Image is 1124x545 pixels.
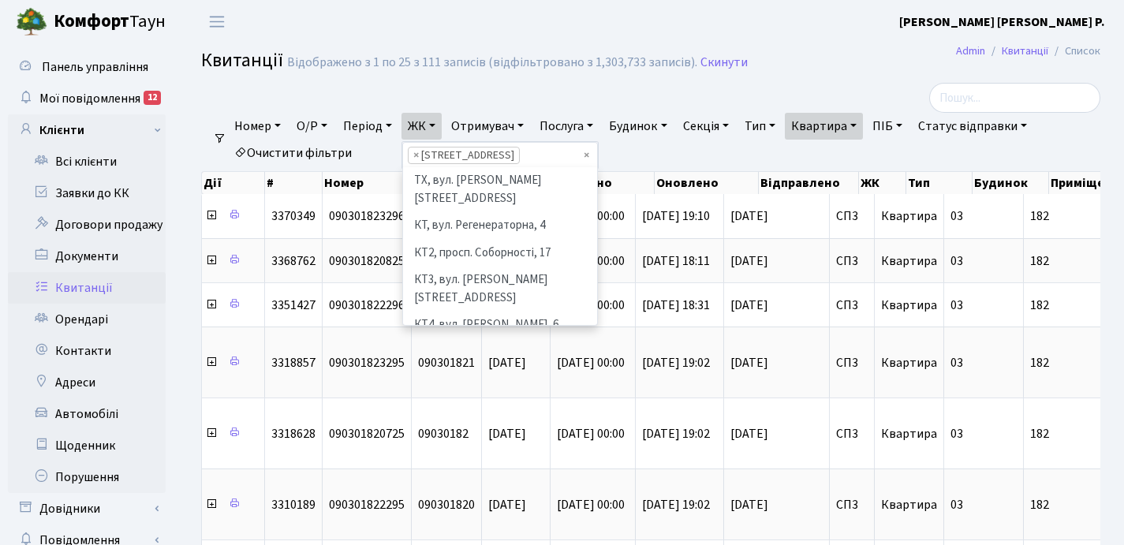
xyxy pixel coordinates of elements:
a: Послуга [533,113,599,140]
span: 3370349 [271,207,316,225]
a: О/Р [290,113,334,140]
span: [DATE] 00:00 [557,354,625,371]
a: Автомобілі [8,398,166,430]
span: 090301823295 [329,354,405,371]
span: Мої повідомлення [39,90,140,107]
a: Номер [228,113,287,140]
a: Admin [956,43,985,59]
span: [DATE] [730,427,823,440]
a: Довідники [8,493,166,524]
span: [DATE] [730,210,823,222]
span: Видалити всі елементи [584,147,589,163]
span: 09030182 [418,425,469,442]
th: # [265,172,323,194]
a: Клієнти [8,114,166,146]
span: 03 [950,425,963,442]
a: Щоденник [8,430,166,461]
span: Квартира [881,425,937,442]
span: [DATE] 18:11 [642,252,710,270]
span: [DATE] 19:02 [642,496,710,513]
th: Оновлено [655,172,759,194]
a: Отримувач [445,113,530,140]
span: [DATE] 19:02 [642,425,710,442]
span: Квартира [881,252,937,270]
span: 03 [950,354,963,371]
span: СП3 [836,427,868,440]
span: СП3 [836,498,868,511]
span: 03 [950,207,963,225]
span: Таун [54,9,166,35]
a: Квитанції [8,272,166,304]
li: Список [1048,43,1100,60]
span: Панель управління [42,58,148,76]
a: Мої повідомлення12 [8,83,166,114]
span: 03 [950,252,963,270]
b: Комфорт [54,9,129,34]
span: [DATE] [488,496,526,513]
span: 182 [1030,498,1119,511]
a: Заявки до КК [8,177,166,209]
span: 090301820825 [329,252,405,270]
a: Контакти [8,335,166,367]
a: Панель управління [8,51,166,83]
button: Переключити навігацію [197,9,237,35]
span: [DATE] 00:00 [557,425,625,442]
li: КТ3, вул. [PERSON_NAME][STREET_ADDRESS] [405,267,596,312]
div: 12 [144,91,161,105]
span: 090301821 [418,354,475,371]
input: Пошук... [929,83,1100,113]
span: 182 [1030,210,1119,222]
span: СП3 [836,356,868,369]
span: 3310189 [271,496,316,513]
span: [DATE] 19:10 [642,207,710,225]
span: [DATE] [730,498,823,511]
span: [DATE] [488,425,526,442]
span: [DATE] [488,354,526,371]
span: 182 [1030,427,1119,440]
a: [PERSON_NAME] [PERSON_NAME] Р. [899,13,1105,32]
span: 090301822295 [329,496,405,513]
span: [DATE] [730,299,823,312]
a: ПІБ [866,113,909,140]
span: СП3 [836,299,868,312]
th: Тип [906,172,973,194]
span: Квартира [881,297,937,314]
a: Період [337,113,398,140]
span: 182 [1030,356,1119,369]
span: СП3 [836,255,868,267]
th: ЖК [859,172,906,194]
nav: breadcrumb [932,35,1124,68]
li: СП3, Столичне шосе, 3 [408,147,520,164]
a: Квартира [785,113,863,140]
a: Секція [677,113,735,140]
span: Квартира [881,496,937,513]
a: Документи [8,241,166,272]
a: Договори продажу [8,209,166,241]
a: ЖК [401,113,442,140]
span: 090301822296 [329,297,405,314]
div: Відображено з 1 по 25 з 111 записів (відфільтровано з 1,303,733 записів). [287,55,697,70]
img: logo.png [16,6,47,38]
th: Створено [551,172,655,194]
a: Адреси [8,367,166,398]
span: 090301823296 [329,207,405,225]
th: Будинок [973,172,1048,194]
a: Очистити фільтри [228,140,358,166]
li: ТХ, вул. [PERSON_NAME][STREET_ADDRESS] [405,167,596,212]
span: 3368762 [271,252,316,270]
span: СП3 [836,210,868,222]
a: Тип [738,113,782,140]
span: [DATE] 19:02 [642,354,710,371]
span: Квартира [881,207,937,225]
span: 090301820 [418,496,475,513]
a: Всі клієнти [8,146,166,177]
a: Квитанції [1002,43,1048,59]
a: Статус відправки [912,113,1033,140]
span: 182 [1030,299,1119,312]
span: 3351427 [271,297,316,314]
span: 090301820725 [329,425,405,442]
li: КТ4, вул. [PERSON_NAME], 6 [405,312,596,339]
span: Квитанції [201,47,283,74]
span: [DATE] 00:00 [557,496,625,513]
a: Порушення [8,461,166,493]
